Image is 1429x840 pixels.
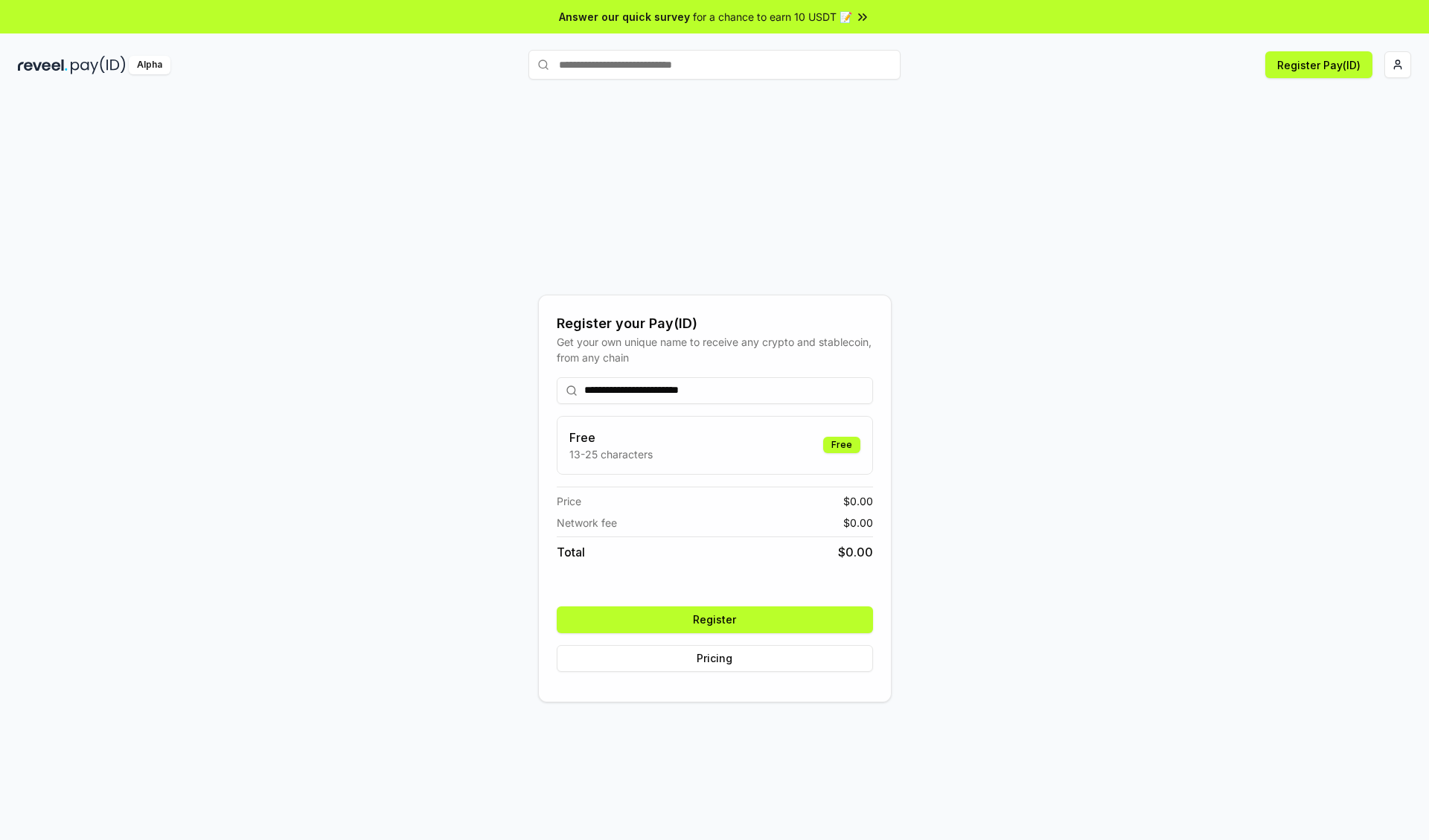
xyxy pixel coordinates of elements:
[843,493,873,509] span: $ 0.00
[823,437,860,453] div: Free
[569,429,653,446] h3: Free
[557,645,873,672] button: Pricing
[557,334,873,365] div: Get your own unique name to receive any crypto and stablecoin, from any chain
[71,56,126,74] img: pay_id
[569,446,653,462] p: 13-25 characters
[843,515,873,530] span: $ 0.00
[557,543,585,561] span: Total
[557,313,873,334] div: Register your Pay(ID)
[129,56,170,74] div: Alpha
[557,606,873,633] button: Register
[557,493,581,509] span: Price
[18,56,68,74] img: reveel_dark
[693,9,852,25] span: for a chance to earn 10 USDT 📝
[559,9,690,25] span: Answer our quick survey
[557,515,617,530] span: Network fee
[1265,51,1372,78] button: Register Pay(ID)
[838,543,873,561] span: $ 0.00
